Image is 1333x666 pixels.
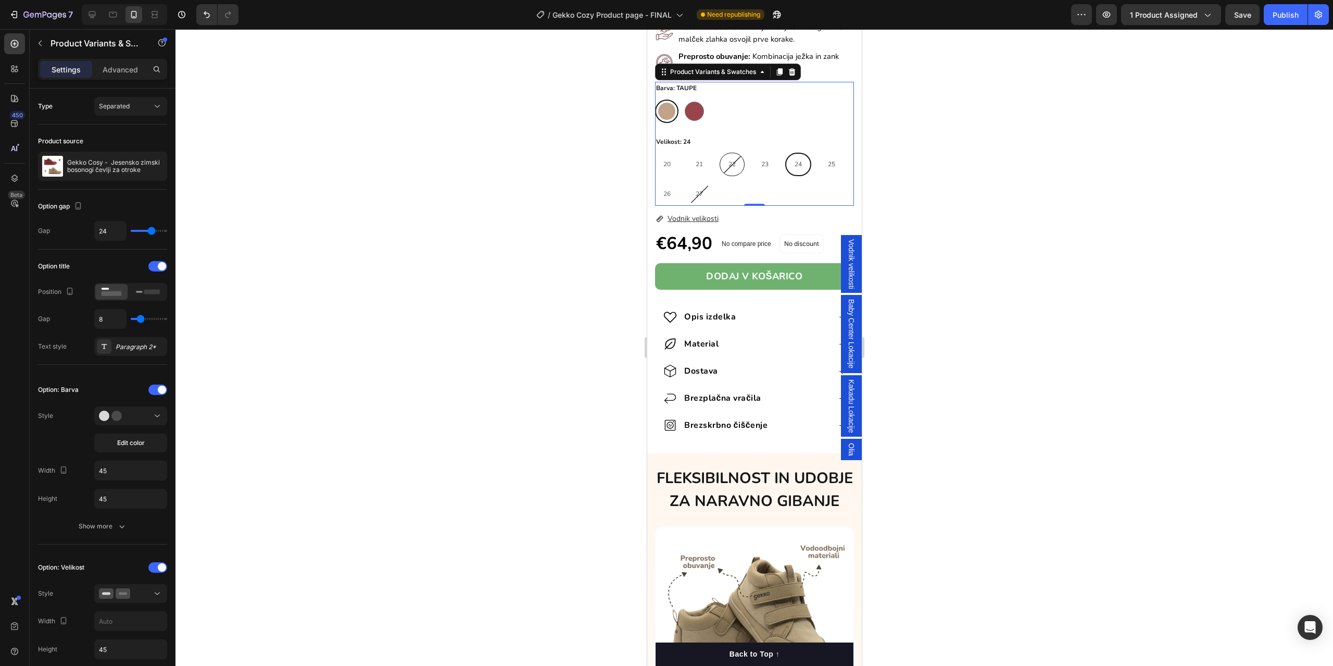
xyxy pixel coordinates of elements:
[114,131,121,139] span: 23
[1273,9,1299,20] div: Publish
[95,612,167,631] input: Auto
[38,314,50,324] div: Gap
[37,336,71,348] span: Dostava
[552,9,672,20] span: Gekko Cozy Product page - FINAL
[8,24,26,42] img: gempages_547553721173672907-3ce561dc-47a3-435f-a398-24812f90aa35.png
[1130,9,1198,20] span: 1 product assigned
[51,37,139,50] p: Product Variants & Swatches
[8,191,25,199] div: Beta
[81,131,89,139] span: 22
[8,53,51,66] legend: Barva: TAUPE
[38,200,84,214] div: Option gap
[95,640,167,659] input: Auto
[38,226,50,236] div: Gap
[37,309,71,320] span: Material
[647,29,862,666] iframe: Design area
[147,131,155,139] span: 24
[8,203,66,227] div: €64,90
[68,8,73,21] p: 7
[37,282,89,293] span: Opis izdelka
[38,342,67,351] div: Text style
[8,613,206,637] button: Back to Top ↑
[38,494,57,503] div: Height
[48,131,56,139] span: 21
[94,97,167,116] button: Separated
[38,102,53,111] div: Type
[38,464,70,478] div: Width
[95,489,167,508] input: Auto
[10,111,25,119] div: 450
[8,234,207,261] button: DODAJ V KOŠARICO
[1225,4,1260,25] button: Save
[38,411,53,421] div: Style
[38,517,167,536] button: Show more
[8,106,44,120] legend: Velikost: 24
[82,620,132,631] div: Back to Top ↑
[42,156,63,177] img: product feature img
[20,183,71,196] p: Vodnik velikosti
[38,589,53,598] div: Style
[38,285,76,299] div: Position
[59,240,155,254] div: DODAJ V KOŠARICO
[48,161,56,169] span: 27
[38,614,70,628] div: Width
[38,262,70,271] div: Option title
[1264,4,1307,25] button: Publish
[9,439,206,482] strong: FLEKSIBILNOST IN UDOBJE ZA NARAVNO GIBANJE
[38,385,79,394] div: Option: Barva
[37,363,114,375] span: Brezplačna vračila
[1298,615,1323,640] div: Open Intercom Messenger
[16,161,23,169] span: 26
[16,131,23,139] span: 20
[31,22,103,32] strong: Preprosto obuvanje:
[8,179,84,200] a: Vodnik velikosti
[74,212,124,218] p: No compare price
[1121,4,1221,25] button: 1 product assigned
[52,64,81,75] p: Settings
[103,64,138,75] p: Advanced
[38,563,84,572] div: Option: Velikost
[31,22,191,44] span: Kombinacija ježka in zank omogoča hitro obuvanje.
[548,9,550,20] span: /
[181,131,188,139] span: 25
[21,38,111,47] div: Product Variants & Swatches
[38,137,83,146] div: Product source
[707,10,760,19] span: Need republishing
[1234,10,1251,19] span: Save
[99,102,130,110] span: Separated
[67,159,163,174] p: Gekko Cosy - Jesensko zimski bosonogi čevlji za otroke
[116,342,165,352] div: Paragraph 2*
[38,645,57,654] div: Height
[95,221,126,240] input: Auto
[95,310,126,328] input: Auto
[137,210,172,219] p: No discount
[117,438,145,448] span: Edit color
[4,4,78,25] button: 7
[79,521,127,532] div: Show more
[95,461,167,480] input: Auto
[37,390,120,402] span: Brezskrbno čiščenje
[94,434,167,452] button: Edit color
[196,4,238,25] div: Undo/Redo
